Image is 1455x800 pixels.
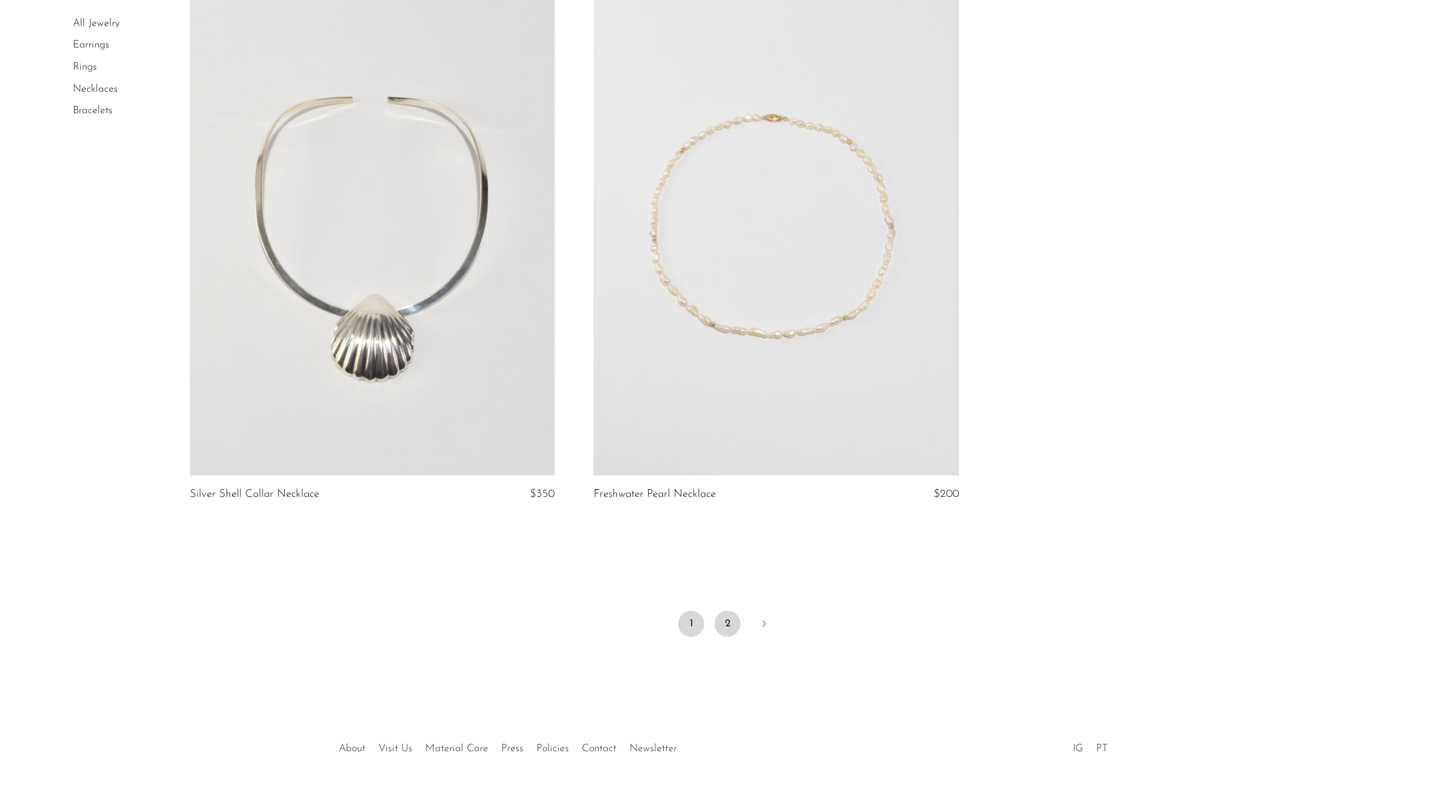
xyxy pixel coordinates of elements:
[501,743,523,754] a: Press
[73,105,112,116] a: Bracelets
[73,62,97,72] a: Rings
[73,18,120,29] a: All Jewelry
[73,40,109,51] a: Earrings
[751,611,777,639] a: Next
[714,611,741,637] a: 2
[934,488,959,500] span: $200
[332,733,683,758] ul: Quick links
[594,488,716,500] a: Freshwater Pearl Necklace
[425,743,488,754] a: Material Care
[190,488,319,500] a: Silver Shell Collar Necklace
[1066,733,1114,758] ul: Social Medias
[1073,743,1083,754] a: IG
[73,84,118,94] a: Necklaces
[536,743,569,754] a: Policies
[339,743,365,754] a: About
[582,743,616,754] a: Contact
[378,743,412,754] a: Visit Us
[1096,743,1108,754] a: PT
[530,488,555,500] span: $350
[678,611,704,637] span: 1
